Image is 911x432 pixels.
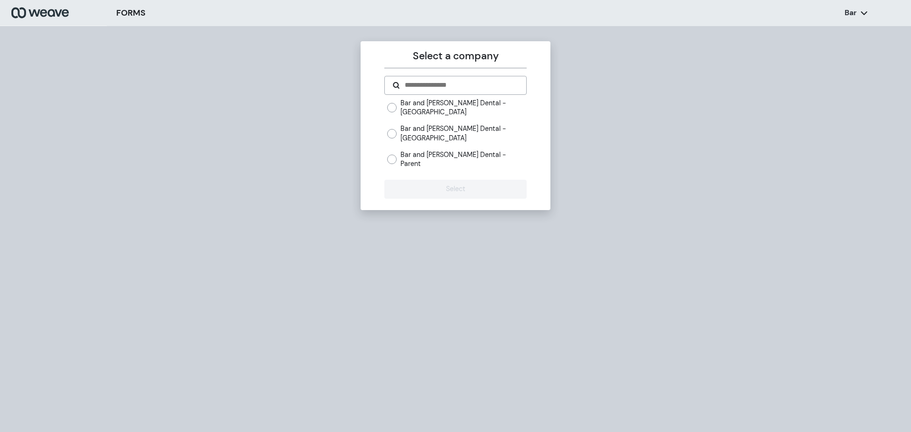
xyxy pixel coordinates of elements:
[400,99,526,117] label: Bar and [PERSON_NAME] Dental - [GEOGRAPHIC_DATA]
[400,124,526,142] label: Bar and [PERSON_NAME] Dental - [GEOGRAPHIC_DATA]
[400,150,526,168] label: Bar and [PERSON_NAME] Dental - Parent
[384,180,526,199] button: Select
[845,8,856,18] p: Bar
[404,80,518,91] input: Search
[384,49,526,64] p: Select a company
[116,7,146,19] h3: FORMS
